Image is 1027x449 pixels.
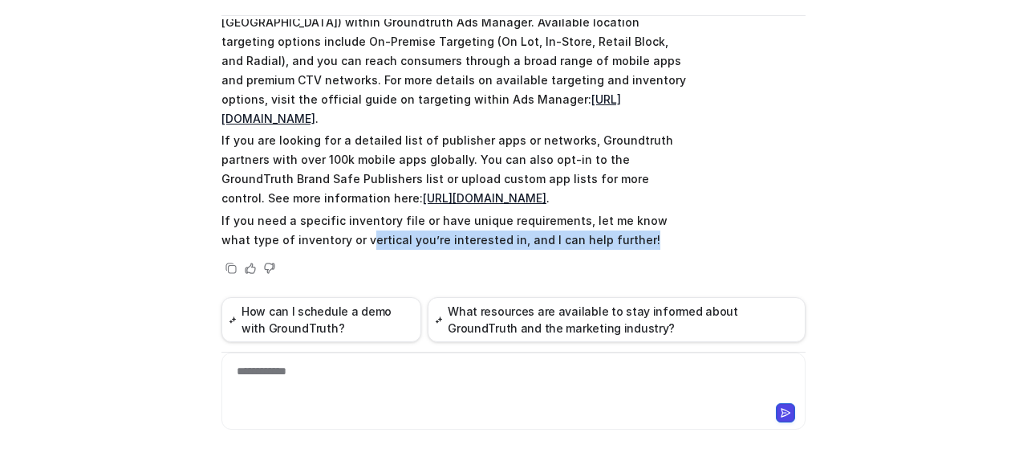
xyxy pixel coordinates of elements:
button: How can I schedule a demo with GroundTruth? [221,297,421,342]
a: [URL][DOMAIN_NAME] [221,92,621,125]
button: What resources are available to stay informed about GroundTruth and the marketing industry? [428,297,806,342]
a: [URL][DOMAIN_NAME] [423,191,546,205]
p: If you are looking for a detailed list of publisher apps or networks, Groundtruth partners with o... [221,131,691,208]
p: If you need a specific inventory file or have unique requirements, let me know what type of inven... [221,211,691,250]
